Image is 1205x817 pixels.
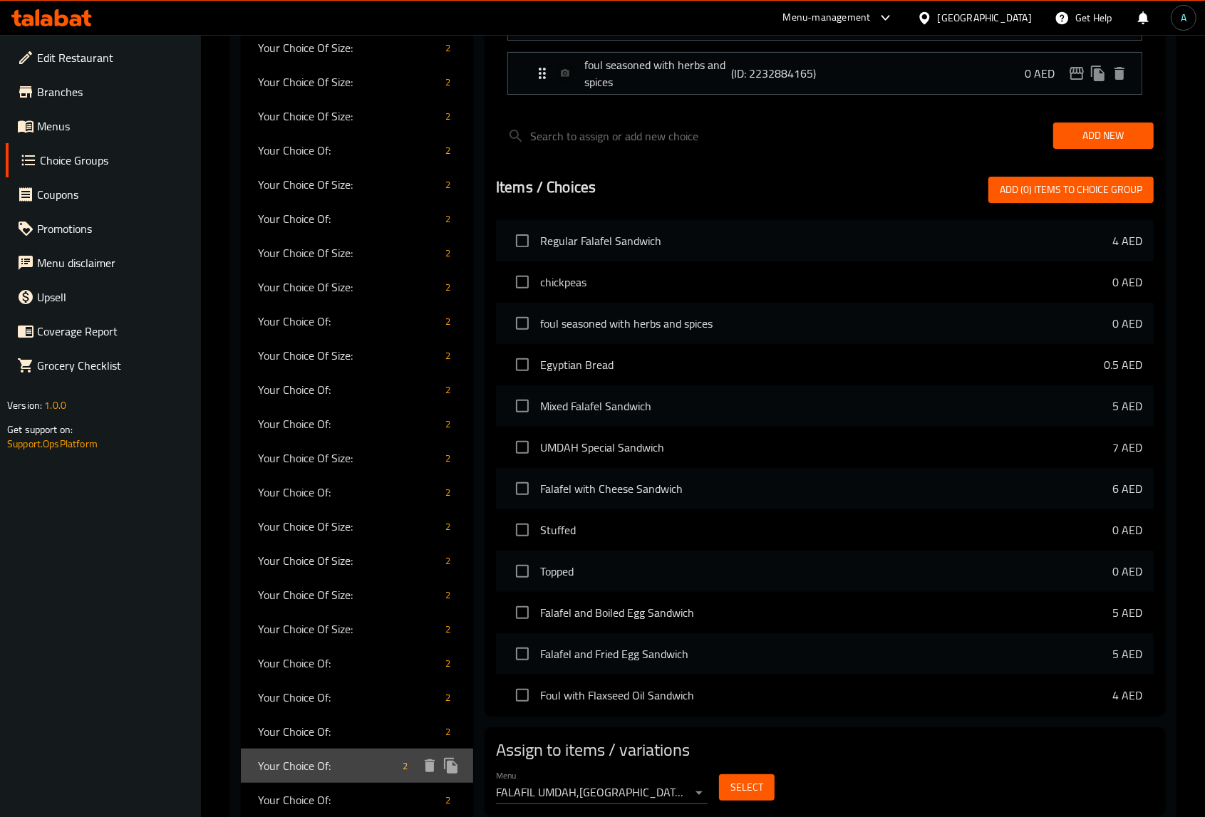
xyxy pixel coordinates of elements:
[37,118,190,135] span: Menus
[419,755,440,776] button: delete
[440,554,456,568] span: 2
[7,434,98,453] a: Support.OpsPlatform
[241,509,473,543] div: Your Choice Of Size:2
[258,244,440,261] span: Your Choice Of Size:
[258,415,440,432] span: Your Choice Of:
[440,691,456,704] span: 2
[440,755,462,776] button: duplicate
[440,520,456,534] span: 2
[440,484,456,501] div: Choices
[440,623,456,636] span: 2
[241,714,473,749] div: Your Choice Of:2
[719,774,775,801] button: Select
[440,793,456,807] span: 2
[540,563,1112,580] span: Topped
[258,108,440,125] span: Your Choice Of Size:
[938,10,1032,26] div: [GEOGRAPHIC_DATA]
[1065,127,1142,145] span: Add New
[1066,63,1087,84] button: edit
[241,270,473,304] div: Your Choice Of Size:2
[6,348,201,383] a: Grocery Checklist
[440,178,456,192] span: 2
[1112,480,1142,497] p: 6 AED
[731,65,829,82] p: (ID: 2232884165)
[440,212,456,226] span: 2
[258,518,440,535] span: Your Choice Of Size:
[37,323,190,340] span: Coverage Report
[1181,10,1186,26] span: A
[440,39,456,56] div: Choices
[440,176,456,193] div: Choices
[241,407,473,441] div: Your Choice Of:2
[258,381,440,398] span: Your Choice Of:
[440,315,456,328] span: 2
[440,657,456,670] span: 2
[440,486,456,499] span: 2
[540,645,1112,662] span: Falafel and Fried Egg Sandwich
[440,281,456,294] span: 2
[540,232,1112,249] span: Regular Falafel Sandwich
[540,521,1112,538] span: Stuffed
[241,612,473,646] div: Your Choice Of Size:2
[1053,123,1153,149] button: Add New
[241,543,473,578] div: Your Choice Of Size:2
[241,338,473,373] div: Your Choice Of Size:2
[258,620,440,638] span: Your Choice Of Size:
[7,396,42,415] span: Version:
[440,142,456,159] div: Choices
[258,723,440,740] span: Your Choice Of:
[241,133,473,167] div: Your Choice Of:2
[440,210,456,227] div: Choices
[241,99,473,133] div: Your Choice Of Size:2
[507,474,537,504] span: Select choice
[241,304,473,338] div: Your Choice Of:2
[1112,439,1142,456] p: 7 AED
[440,246,456,260] span: 2
[440,108,456,125] div: Choices
[6,41,201,75] a: Edit Restaurant
[258,552,440,569] span: Your Choice Of Size:
[440,552,456,569] div: Choices
[1112,521,1142,538] p: 0 AED
[440,349,456,363] span: 2
[507,598,537,628] span: Select choice
[397,757,413,774] div: Choices
[6,109,201,143] a: Menus
[988,177,1154,203] button: Add (0) items to choice group
[241,236,473,270] div: Your Choice Of Size:2
[241,475,473,509] div: Your Choice Of:2
[507,226,537,256] span: Select choice
[1112,315,1142,332] p: 0 AED
[440,620,456,638] div: Choices
[241,31,473,65] div: Your Choice Of Size:2
[540,274,1112,291] span: chickpeas
[1109,63,1130,84] button: delete
[440,41,456,55] span: 2
[1112,274,1142,291] p: 0 AED
[241,202,473,236] div: Your Choice Of:2
[241,441,473,475] div: Your Choice Of Size:2
[258,586,440,603] span: Your Choice Of Size:
[37,220,190,237] span: Promotions
[440,417,456,431] span: 2
[496,46,1154,100] li: Expand
[440,383,456,397] span: 2
[540,439,1112,456] span: UMDAH Special Sandwich
[496,118,1042,154] input: search
[6,246,201,280] a: Menu disclaimer
[440,655,456,672] div: Choices
[440,588,456,602] span: 2
[1112,687,1142,704] p: 4 AED
[1112,563,1142,580] p: 0 AED
[258,484,440,501] span: Your Choice Of:
[6,143,201,177] a: Choice Groups
[258,39,440,56] span: Your Choice Of Size:
[496,771,517,780] label: Menu
[258,655,440,672] span: Your Choice Of:
[584,56,731,90] p: foul seasoned with herbs and spices
[440,725,456,739] span: 2
[6,212,201,246] a: Promotions
[507,639,537,669] span: Select choice
[440,76,456,89] span: 2
[507,432,537,462] span: Select choice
